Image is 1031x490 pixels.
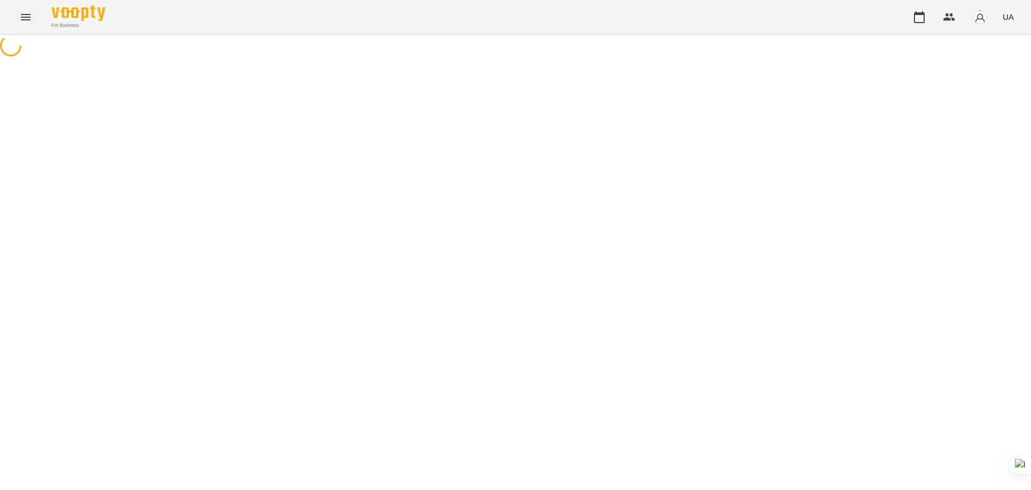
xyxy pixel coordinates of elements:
[1003,11,1014,23] span: UA
[13,4,39,30] button: Menu
[52,5,105,21] img: Voopty Logo
[972,10,988,25] img: avatar_s.png
[998,7,1018,27] button: UA
[52,22,105,29] span: For Business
